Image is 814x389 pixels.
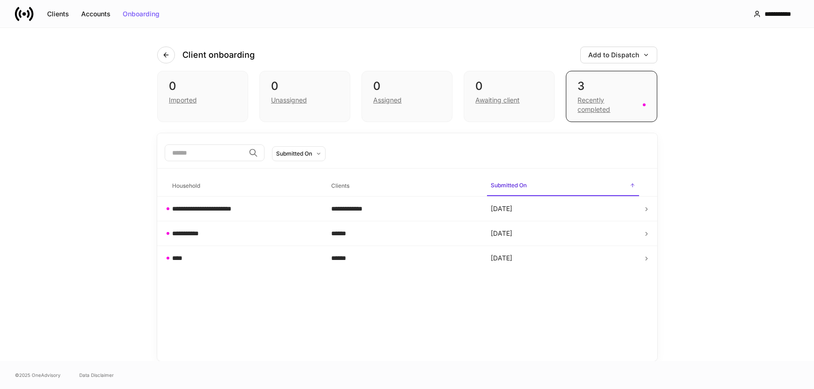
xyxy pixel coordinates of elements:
[123,11,160,17] div: Onboarding
[577,79,645,94] div: 3
[169,79,237,94] div: 0
[580,47,657,63] button: Add to Dispatch
[373,79,441,94] div: 0
[483,221,643,246] td: [DATE]
[331,181,349,190] h6: Clients
[81,11,111,17] div: Accounts
[464,71,555,122] div: 0Awaiting client
[475,79,543,94] div: 0
[271,79,339,94] div: 0
[157,71,248,122] div: 0Imported
[79,371,114,379] a: Data Disclaimer
[566,71,657,122] div: 3Recently completed
[483,246,643,271] td: [DATE]
[588,52,649,58] div: Add to Dispatch
[168,177,320,196] span: Household
[75,7,117,21] button: Accounts
[271,96,307,105] div: Unassigned
[362,71,452,122] div: 0Assigned
[15,371,61,379] span: © 2025 OneAdvisory
[169,96,197,105] div: Imported
[272,146,326,161] button: Submitted On
[259,71,350,122] div: 0Unassigned
[491,181,527,190] h6: Submitted On
[172,181,200,190] h6: Household
[483,197,643,221] td: [DATE]
[487,176,639,196] span: Submitted On
[475,96,520,105] div: Awaiting client
[276,149,312,158] div: Submitted On
[117,7,166,21] button: Onboarding
[47,11,69,17] div: Clients
[577,96,637,114] div: Recently completed
[182,49,255,61] h4: Client onboarding
[327,177,480,196] span: Clients
[373,96,402,105] div: Assigned
[41,7,75,21] button: Clients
